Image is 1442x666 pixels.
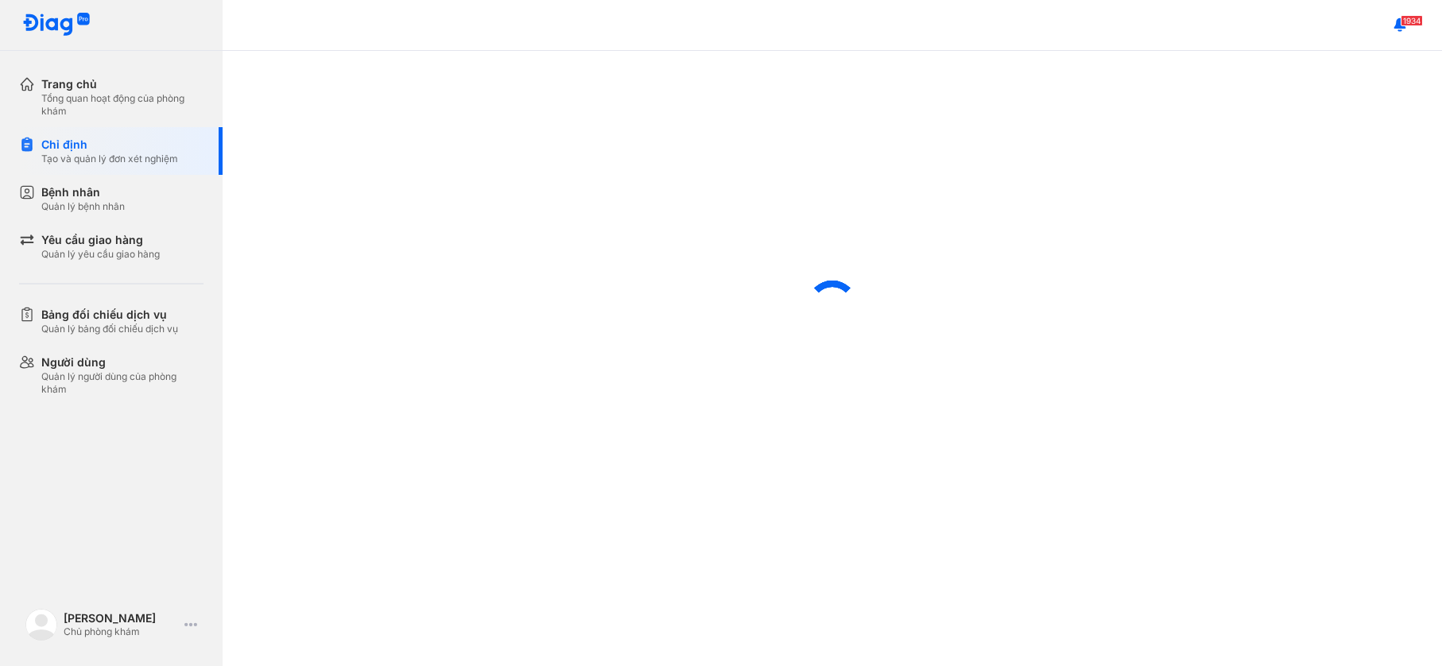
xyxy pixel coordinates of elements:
[64,625,178,638] div: Chủ phòng khám
[41,232,160,248] div: Yêu cầu giao hàng
[41,76,204,92] div: Trang chủ
[41,307,178,323] div: Bảng đối chiếu dịch vụ
[41,137,178,153] div: Chỉ định
[25,609,57,641] img: logo
[41,153,178,165] div: Tạo và quản lý đơn xét nghiệm
[41,323,178,335] div: Quản lý bảng đối chiếu dịch vụ
[22,13,91,37] img: logo
[41,200,125,213] div: Quản lý bệnh nhân
[41,92,204,118] div: Tổng quan hoạt động của phòng khám
[41,184,125,200] div: Bệnh nhân
[41,370,204,396] div: Quản lý người dùng của phòng khám
[41,354,204,370] div: Người dùng
[41,248,160,261] div: Quản lý yêu cầu giao hàng
[64,611,178,625] div: [PERSON_NAME]
[1401,15,1423,26] span: 1934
